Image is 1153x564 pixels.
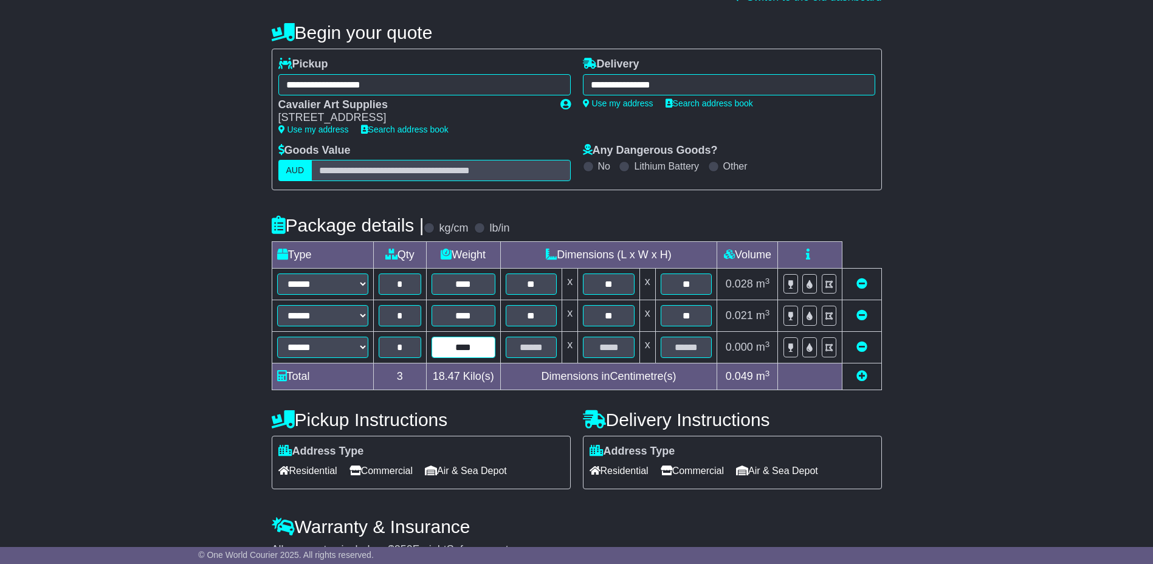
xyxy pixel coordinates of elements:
[583,58,639,71] label: Delivery
[425,461,507,480] span: Air & Sea Depot
[736,461,818,480] span: Air & Sea Depot
[278,144,351,157] label: Goods Value
[634,160,699,172] label: Lithium Battery
[666,98,753,108] a: Search address book
[272,410,571,430] h4: Pickup Instructions
[726,370,753,382] span: 0.049
[726,278,753,290] span: 0.028
[756,278,770,290] span: m
[562,332,578,363] td: x
[661,461,724,480] span: Commercial
[717,242,778,269] td: Volume
[278,445,364,458] label: Address Type
[278,160,312,181] label: AUD
[726,309,753,322] span: 0.021
[500,363,717,390] td: Dimensions in Centimetre(s)
[272,215,424,235] h4: Package details |
[583,410,882,430] h4: Delivery Instructions
[765,369,770,378] sup: 3
[426,242,500,269] td: Weight
[272,517,882,537] h4: Warranty & Insurance
[272,363,373,390] td: Total
[272,242,373,269] td: Type
[278,98,548,112] div: Cavalier Art Supplies
[639,300,655,332] td: x
[765,340,770,349] sup: 3
[489,222,509,235] label: lb/in
[726,341,753,353] span: 0.000
[278,125,349,134] a: Use my address
[590,445,675,458] label: Address Type
[198,550,374,560] span: © One World Courier 2025. All rights reserved.
[639,332,655,363] td: x
[272,543,882,557] div: All our quotes include a $ FreightSafe warranty.
[278,461,337,480] span: Residential
[433,370,460,382] span: 18.47
[590,461,649,480] span: Residential
[756,370,770,382] span: m
[439,222,468,235] label: kg/cm
[765,308,770,317] sup: 3
[856,309,867,322] a: Remove this item
[349,461,413,480] span: Commercial
[583,98,653,108] a: Use my address
[856,370,867,382] a: Add new item
[500,242,717,269] td: Dimensions (L x W x H)
[562,269,578,300] td: x
[373,363,426,390] td: 3
[562,300,578,332] td: x
[639,269,655,300] td: x
[723,160,748,172] label: Other
[856,278,867,290] a: Remove this item
[756,309,770,322] span: m
[426,363,500,390] td: Kilo(s)
[272,22,882,43] h4: Begin your quote
[856,341,867,353] a: Remove this item
[394,543,413,555] span: 250
[373,242,426,269] td: Qty
[583,144,718,157] label: Any Dangerous Goods?
[361,125,449,134] a: Search address book
[278,58,328,71] label: Pickup
[278,111,548,125] div: [STREET_ADDRESS]
[765,277,770,286] sup: 3
[598,160,610,172] label: No
[756,341,770,353] span: m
